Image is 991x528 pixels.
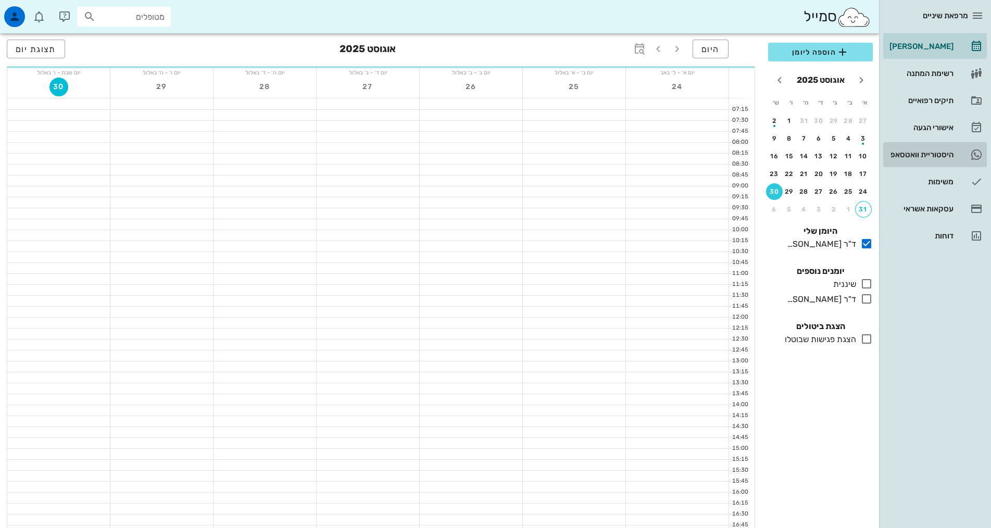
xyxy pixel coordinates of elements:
[766,183,783,200] button: 30
[841,188,857,195] div: 25
[883,34,987,59] a: [PERSON_NAME]
[729,466,750,475] div: 15:30
[781,333,856,346] div: הצגת פגישות שבוטלו
[729,236,750,245] div: 10:15
[796,130,812,147] button: 7
[256,82,274,91] span: 28
[855,112,872,129] button: 27
[855,130,872,147] button: 3
[729,149,750,158] div: 08:15
[883,142,987,167] a: תגהיסטוריית וואטסאפ
[811,183,827,200] button: 27
[796,148,812,165] button: 14
[766,135,783,142] div: 9
[729,138,750,147] div: 08:00
[781,117,798,124] div: 1
[841,148,857,165] button: 11
[813,94,827,111] th: ד׳
[783,293,856,306] div: ד"ר [PERSON_NAME]
[825,201,842,218] button: 2
[729,269,750,278] div: 11:00
[729,477,750,486] div: 15:45
[811,112,827,129] button: 30
[825,188,842,195] div: 26
[793,70,849,91] button: אוגוסט 2025
[825,135,842,142] div: 5
[729,488,750,497] div: 16:00
[781,201,798,218] button: 5
[781,148,798,165] button: 15
[16,44,56,54] span: תצוגת יום
[841,130,857,147] button: 4
[766,188,783,195] div: 30
[837,7,871,28] img: SmileCloud logo
[887,96,954,105] div: תיקים רפואיים
[781,153,798,160] div: 15
[796,135,812,142] div: 7
[462,82,481,91] span: 26
[799,94,812,111] th: ה׳
[49,78,68,96] button: 30
[804,6,871,28] div: סמייל
[729,247,750,256] div: 10:30
[7,40,65,58] button: תצוגת יום
[811,201,827,218] button: 3
[256,78,274,96] button: 28
[668,78,687,96] button: 24
[887,123,954,132] div: אישורי הגעה
[825,117,842,124] div: 29
[781,112,798,129] button: 1
[729,171,750,180] div: 08:45
[855,166,872,182] button: 17
[783,238,856,250] div: ד"ר [PERSON_NAME]
[883,169,987,194] a: משימות
[340,40,396,60] h3: אוגוסט 2025
[855,148,872,165] button: 10
[766,117,783,124] div: 2
[825,183,842,200] button: 26
[49,82,68,91] span: 30
[887,69,954,78] div: רשימת המתנה
[729,160,750,169] div: 08:30
[825,130,842,147] button: 5
[858,94,872,111] th: א׳
[729,225,750,234] div: 10:00
[626,67,729,78] div: יום א׳ - ל׳ באב
[796,166,812,182] button: 21
[843,94,857,111] th: ב׳
[825,166,842,182] button: 19
[766,206,783,213] div: 6
[768,320,873,333] h4: הצגת ביטולים
[768,43,873,61] button: הוספה ליומן
[841,166,857,182] button: 18
[729,291,750,300] div: 11:30
[811,130,827,147] button: 6
[729,324,750,333] div: 12:15
[887,42,954,51] div: [PERSON_NAME]
[729,357,750,366] div: 13:00
[729,455,750,464] div: 15:15
[855,201,872,218] button: 31
[781,183,798,200] button: 29
[729,368,750,376] div: 13:15
[841,201,857,218] button: 1
[729,105,750,114] div: 07:15
[729,215,750,223] div: 09:45
[359,78,378,96] button: 27
[796,188,812,195] div: 28
[7,67,110,78] div: יום שבת - ו׳ באלול
[825,148,842,165] button: 12
[729,346,750,355] div: 12:45
[770,71,789,90] button: חודש הבא
[776,46,864,58] span: הוספה ליומן
[729,389,750,398] div: 13:45
[855,117,872,124] div: 27
[825,170,842,178] div: 19
[769,94,783,111] th: ש׳
[855,183,872,200] button: 24
[796,183,812,200] button: 28
[420,67,522,78] div: יום ג׳ - ב׳ באלול
[811,206,827,213] div: 3
[855,135,872,142] div: 3
[781,188,798,195] div: 29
